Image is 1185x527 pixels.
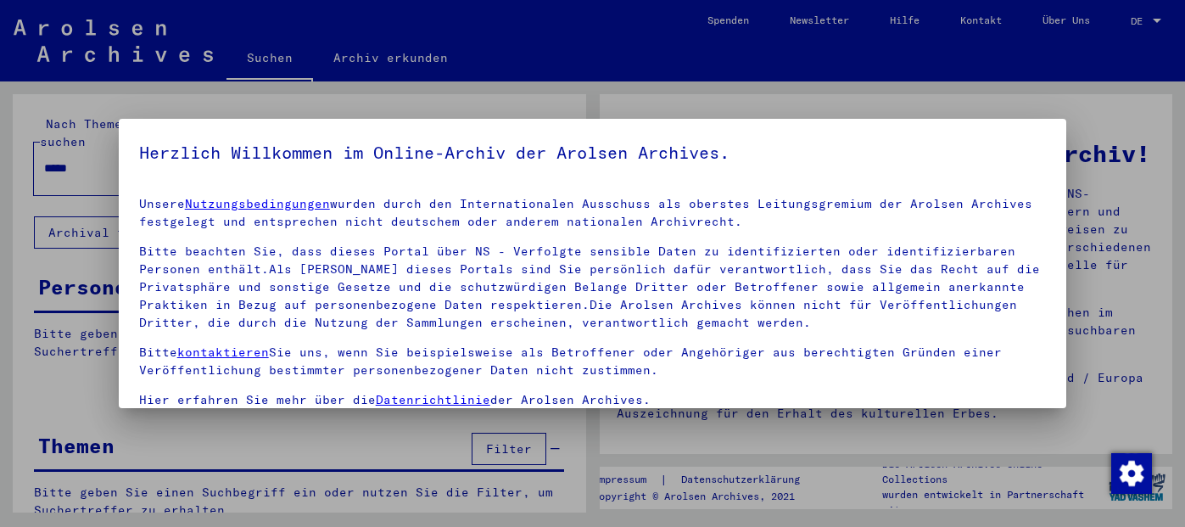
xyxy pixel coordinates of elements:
p: Bitte beachten Sie, dass dieses Portal über NS - Verfolgte sensible Daten zu identifizierten oder... [139,243,1047,332]
a: Datenrichtlinie [376,392,490,407]
p: Bitte Sie uns, wenn Sie beispielsweise als Betroffener oder Angehöriger aus berechtigten Gründen ... [139,344,1047,379]
p: Unsere wurden durch den Internationalen Ausschuss als oberstes Leitungsgremium der Arolsen Archiv... [139,195,1047,231]
a: Nutzungsbedingungen [185,196,330,211]
p: Hier erfahren Sie mehr über die der Arolsen Archives. [139,391,1047,409]
a: kontaktieren [177,345,269,360]
h5: Herzlich Willkommen im Online-Archiv der Arolsen Archives. [139,139,1047,166]
img: Zustimmung ändern [1111,453,1152,494]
